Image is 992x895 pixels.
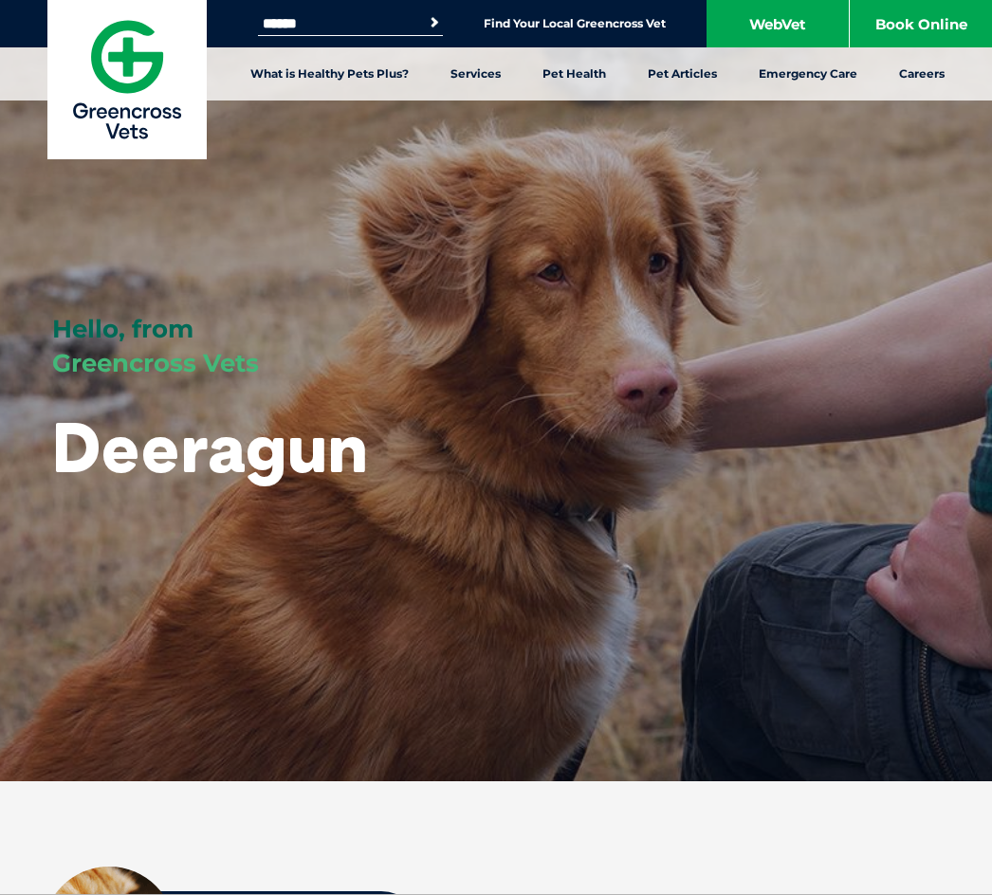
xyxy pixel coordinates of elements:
[878,47,965,100] a: Careers
[430,47,522,100] a: Services
[627,47,738,100] a: Pet Articles
[230,47,430,100] a: What is Healthy Pets Plus?
[522,47,627,100] a: Pet Health
[484,16,666,31] a: Find Your Local Greencross Vet
[52,348,259,378] span: Greencross Vets
[52,410,368,484] h1: Deeragun
[425,13,444,32] button: Search
[738,47,878,100] a: Emergency Care
[52,314,193,344] span: Hello, from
